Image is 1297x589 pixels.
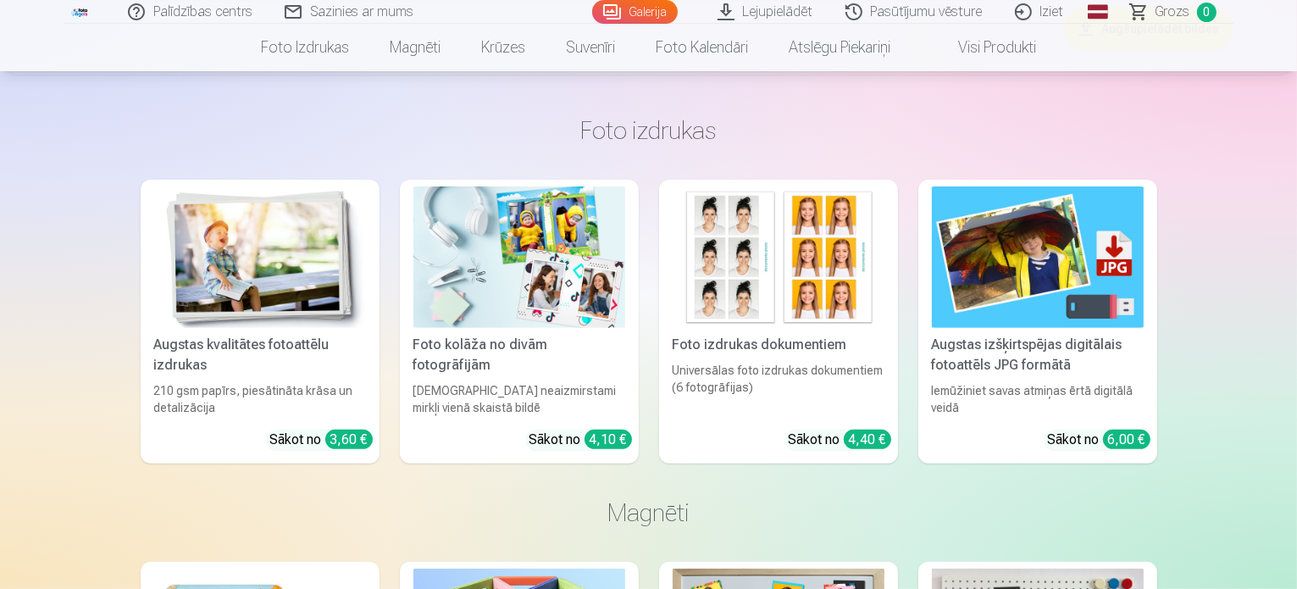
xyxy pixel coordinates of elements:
[1048,430,1150,450] div: Sākot no
[635,24,768,71] a: Foto kalendāri
[154,497,1144,528] h3: Magnēti
[71,7,90,17] img: /fa1
[844,430,891,449] div: 4,40 €
[1197,3,1217,22] span: 0
[1156,2,1190,22] span: Grozs
[789,430,891,450] div: Sākot no
[325,430,373,449] div: 3,60 €
[673,186,884,328] img: Foto izdrukas dokumentiem
[154,186,366,328] img: Augstas kvalitātes fotoattēlu izdrukas
[154,115,1144,146] h3: Foto izdrukas
[400,180,639,464] a: Foto kolāža no divām fotogrāfijāmFoto kolāža no divām fotogrāfijām[DEMOGRAPHIC_DATA] neaizmirstam...
[141,180,380,464] a: Augstas kvalitātes fotoattēlu izdrukasAugstas kvalitātes fotoattēlu izdrukas210 gsm papīrs, piesā...
[659,180,898,464] a: Foto izdrukas dokumentiemFoto izdrukas dokumentiemUniversālas foto izdrukas dokumentiem (6 fotogr...
[932,186,1144,328] img: Augstas izšķirtspējas digitālais fotoattēls JPG formātā
[925,335,1150,375] div: Augstas izšķirtspējas digitālais fotoattēls JPG formātā
[768,24,911,71] a: Atslēgu piekariņi
[925,382,1150,416] div: Iemūžiniet savas atmiņas ērtā digitālā veidā
[413,186,625,328] img: Foto kolāža no divām fotogrāfijām
[585,430,632,449] div: 4,10 €
[666,362,891,416] div: Universālas foto izdrukas dokumentiem (6 fotogrāfijas)
[529,430,632,450] div: Sākot no
[369,24,461,71] a: Magnēti
[241,24,369,71] a: Foto izdrukas
[147,382,373,416] div: 210 gsm papīrs, piesātināta krāsa un detalizācija
[461,24,546,71] a: Krūzes
[911,24,1056,71] a: Visi produkti
[147,335,373,375] div: Augstas kvalitātes fotoattēlu izdrukas
[918,180,1157,464] a: Augstas izšķirtspējas digitālais fotoattēls JPG formātāAugstas izšķirtspējas digitālais fotoattēl...
[407,382,632,416] div: [DEMOGRAPHIC_DATA] neaizmirstami mirkļi vienā skaistā bildē
[407,335,632,375] div: Foto kolāža no divām fotogrāfijām
[666,335,891,355] div: Foto izdrukas dokumentiem
[270,430,373,450] div: Sākot no
[1103,430,1150,449] div: 6,00 €
[546,24,635,71] a: Suvenīri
